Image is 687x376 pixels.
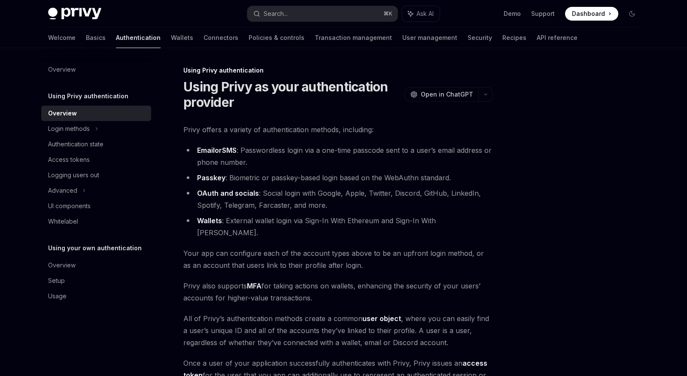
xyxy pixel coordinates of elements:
[86,27,106,48] a: Basics
[41,136,151,152] a: Authentication state
[183,66,493,75] div: Using Privy authentication
[171,27,193,48] a: Wallets
[625,7,639,21] button: Toggle dark mode
[416,9,434,18] span: Ask AI
[48,201,91,211] div: UI components
[572,9,605,18] span: Dashboard
[183,215,493,239] li: : External wallet login via Sign-In With Ethereum and Sign-In With [PERSON_NAME].
[183,144,493,168] li: : Passwordless login via a one-time passcode sent to a user’s email address or phone number.
[48,91,128,101] h5: Using Privy authentication
[222,146,237,155] a: SMS
[421,90,473,99] span: Open in ChatGPT
[362,314,401,323] a: user object
[204,27,238,48] a: Connectors
[537,27,578,48] a: API reference
[405,87,478,102] button: Open in ChatGPT
[197,216,222,225] a: Wallets
[183,124,493,136] span: Privy offers a variety of authentication methods, including:
[48,124,90,134] div: Login methods
[183,187,493,211] li: : Social login with Google, Apple, Twitter, Discord, GitHub, LinkedIn, Spotify, Telegram, Farcast...
[504,9,521,18] a: Demo
[402,27,457,48] a: User management
[249,27,304,48] a: Policies & controls
[183,172,493,184] li: : Biometric or passkey-based login based on the WebAuthn standard.
[48,139,103,149] div: Authentication state
[264,9,288,19] div: Search...
[41,214,151,229] a: Whitelabel
[48,243,142,253] h5: Using your own authentication
[41,273,151,288] a: Setup
[197,173,225,182] a: Passkey
[183,280,493,304] span: Privy also supports for taking actions on wallets, enhancing the security of your users’ accounts...
[565,7,618,21] a: Dashboard
[48,291,67,301] div: Usage
[48,155,90,165] div: Access tokens
[41,152,151,167] a: Access tokens
[41,288,151,304] a: Usage
[183,79,401,110] h1: Using Privy as your authentication provider
[41,62,151,77] a: Overview
[41,167,151,183] a: Logging users out
[183,247,493,271] span: Your app can configure each of the account types above to be an upfront login method, or as an ac...
[48,64,76,75] div: Overview
[197,146,237,155] strong: or
[48,8,101,20] img: dark logo
[48,216,78,227] div: Whitelabel
[197,146,215,155] a: Email
[48,185,77,196] div: Advanced
[531,9,555,18] a: Support
[48,27,76,48] a: Welcome
[41,198,151,214] a: UI components
[48,260,76,270] div: Overview
[116,27,161,48] a: Authentication
[402,6,440,21] button: Ask AI
[48,108,77,118] div: Overview
[247,282,261,291] a: MFA
[48,170,99,180] div: Logging users out
[48,276,65,286] div: Setup
[183,312,493,349] span: All of Privy’s authentication methods create a common , where you can easily find a user’s unique...
[41,106,151,121] a: Overview
[197,189,259,198] a: OAuth and socials
[502,27,526,48] a: Recipes
[468,27,492,48] a: Security
[41,258,151,273] a: Overview
[383,10,392,17] span: ⌘ K
[315,27,392,48] a: Transaction management
[247,6,398,21] button: Search...⌘K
